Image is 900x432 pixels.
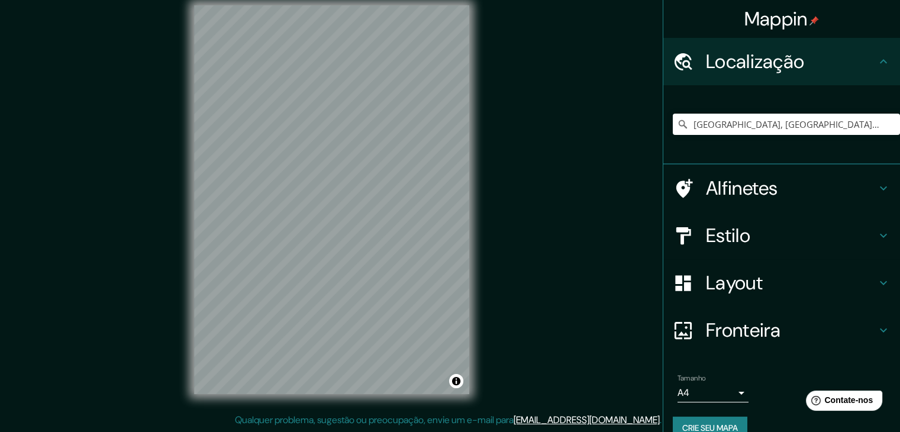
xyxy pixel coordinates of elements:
[514,414,660,426] a: [EMAIL_ADDRESS][DOMAIN_NAME]
[662,413,663,426] font: .
[663,307,900,354] div: Fronteira
[663,212,900,259] div: Estilo
[235,414,514,426] font: Qualquer problema, sugestão ou preocupação, envie um e-mail para
[678,383,749,402] div: A4
[744,7,808,31] font: Mappin
[663,259,900,307] div: Layout
[795,386,887,419] iframe: Iniciador de widget de ajuda
[663,38,900,85] div: Localização
[449,374,463,388] button: Alternar atribuição
[678,386,689,399] font: A4
[706,318,781,343] font: Fronteira
[678,373,706,383] font: Tamanho
[706,270,763,295] font: Layout
[194,5,469,394] canvas: Mapa
[809,16,819,25] img: pin-icon.png
[663,165,900,212] div: Alfinetes
[706,49,804,74] font: Localização
[660,414,662,426] font: .
[706,223,750,248] font: Estilo
[706,176,778,201] font: Alfinetes
[673,114,900,135] input: Escolha sua cidade ou área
